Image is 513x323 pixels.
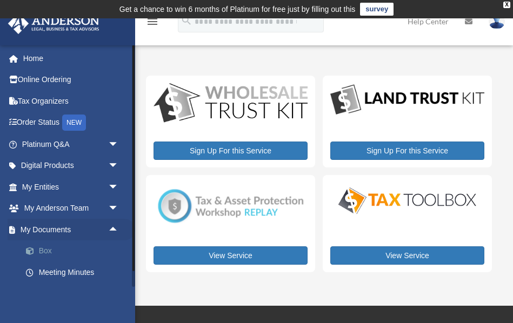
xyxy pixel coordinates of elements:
[330,83,484,116] img: LandTrust_lgo-1.jpg
[360,3,394,16] a: survey
[15,283,135,305] a: Forms Library
[8,69,135,91] a: Online Ordering
[8,90,135,112] a: Tax Organizers
[330,142,484,160] a: Sign Up For this Service
[108,155,130,177] span: arrow_drop_down
[119,3,356,16] div: Get a chance to win 6 months of Platinum for free just by filling out this
[8,112,135,134] a: Order StatusNEW
[154,83,308,124] img: WS-Trust-Kit-lgo-1.jpg
[108,219,130,241] span: arrow_drop_up
[15,240,135,262] a: Box
[62,115,86,131] div: NEW
[8,219,135,240] a: My Documentsarrow_drop_up
[489,14,505,29] img: User Pic
[5,13,103,34] img: Anderson Advisors Platinum Portal
[146,19,159,28] a: menu
[146,15,159,28] i: menu
[154,142,308,160] a: Sign Up For this Service
[503,2,510,8] div: close
[181,15,192,26] i: search
[108,176,130,198] span: arrow_drop_down
[8,48,135,69] a: Home
[15,261,135,283] a: Meeting Minutes
[8,155,130,177] a: Digital Productsarrow_drop_down
[8,133,135,155] a: Platinum Q&Aarrow_drop_down
[108,133,130,156] span: arrow_drop_down
[108,198,130,220] span: arrow_drop_down
[330,246,484,265] a: View Service
[8,198,135,219] a: My Anderson Teamarrow_drop_down
[154,246,308,265] a: View Service
[8,176,135,198] a: My Entitiesarrow_drop_down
